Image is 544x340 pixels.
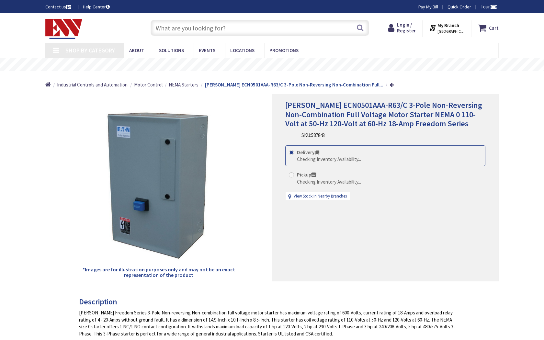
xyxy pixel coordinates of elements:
span: Shop By Category [65,47,115,54]
div: Checking Inventory Availability... [297,156,361,163]
strong: [PERSON_NAME] ECN0501AAA-R63/C 3-Pole Non-Reversing Non-Combination Full... [205,82,383,88]
rs-layer: Free Same Day Pickup at 19 Locations [219,61,337,68]
div: SKU: [301,132,325,139]
img: Electrical Wholesalers, Inc. [45,19,82,39]
strong: Delivery [297,149,319,155]
a: Cart [478,22,499,34]
a: Contact us [45,4,73,10]
h5: *Images are for illustration purposes only and may not be an exact representation of the product [82,267,236,278]
strong: Pickup [297,172,316,178]
span: Locations [230,47,255,53]
span: Events [199,47,215,53]
a: NEMA Starters [169,81,198,88]
strong: Cart [489,22,499,34]
span: NEMA Starters [169,82,198,88]
img: Eaton ECN0501AAA-R63/C 3-Pole Non-Reversing Non-Combination Full Voltage Motor Starter NEMA 0 110... [82,108,236,262]
span: [GEOGRAPHIC_DATA], [GEOGRAPHIC_DATA] [437,29,465,34]
span: Solutions [159,47,184,53]
span: About [129,47,144,53]
a: View Stock in Nearby Branches [294,193,347,199]
span: 587843 [311,132,325,138]
div: My Branch [GEOGRAPHIC_DATA], [GEOGRAPHIC_DATA] [429,22,465,34]
span: Tour [481,4,497,10]
div: Checking Inventory Availability... [297,178,361,185]
div: [PERSON_NAME] Freedom Series 3-Pole Non-reversing Non-combination full voltage motor starter has ... [79,309,460,337]
h3: Description [79,298,460,306]
span: Login / Register [397,22,416,34]
strong: My Branch [437,22,459,28]
a: Motor Control [134,81,163,88]
span: Motor Control [134,82,163,88]
input: What are you looking for? [151,20,369,36]
a: Pay My Bill [418,4,438,10]
span: [PERSON_NAME] ECN0501AAA-R63/C 3-Pole Non-Reversing Non-Combination Full Voltage Motor Starter NE... [285,100,482,129]
span: Promotions [269,47,299,53]
a: Help Center [83,4,110,10]
a: Login / Register [388,22,416,34]
span: Industrial Controls and Automation [57,82,128,88]
a: Industrial Controls and Automation [57,81,128,88]
a: Quick Order [448,4,471,10]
